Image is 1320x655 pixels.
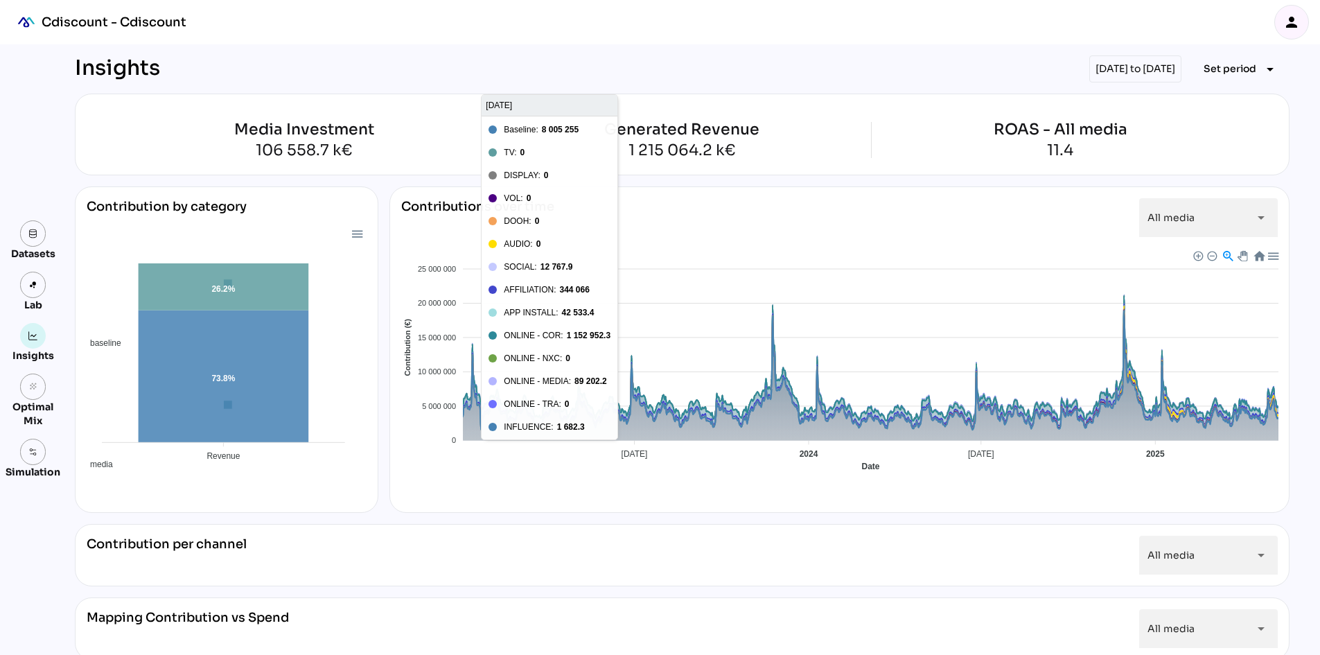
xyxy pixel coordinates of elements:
span: baseline [80,338,121,348]
tspan: Revenue [206,451,240,461]
i: arrow_drop_down [1253,209,1269,226]
div: 106 558.7 k€ [115,143,493,158]
tspan: 0 [452,436,456,444]
tspan: 25 000 000 [418,265,456,273]
div: Menu [351,227,362,239]
tspan: [DATE] [622,449,648,459]
div: [DATE] to [DATE] [1089,55,1181,82]
div: Panning [1238,251,1246,259]
i: arrow_drop_down [1262,61,1278,78]
img: lab.svg [28,280,38,290]
div: Lab [18,298,49,312]
div: Insights [75,55,160,82]
div: Reset Zoom [1253,250,1265,261]
i: grain [28,382,38,392]
div: Mapping Contribution vs Spend [87,609,289,648]
tspan: 15 000 000 [418,333,456,342]
div: Optimal Mix [6,400,60,428]
div: Cdiscount - Cdiscount [42,14,186,30]
tspan: 2025 [1146,449,1165,459]
div: 11.4 [994,143,1127,158]
img: graph.svg [28,331,38,341]
span: All media [1147,549,1195,561]
text: Contribution (€) [404,319,412,376]
i: arrow_drop_down [1253,620,1269,637]
div: Simulation [6,465,60,479]
tspan: [DATE] [968,449,994,459]
div: Media Investment [115,122,493,137]
tspan: 20 000 000 [418,299,456,307]
div: mediaROI [11,7,42,37]
div: Generated Revenue [604,122,759,137]
span: Set period [1204,60,1256,77]
i: person [1283,14,1300,30]
button: Expand "Set period" [1193,57,1290,82]
div: 1 215 064.2 k€ [604,143,759,158]
img: data.svg [28,229,38,238]
span: All media [1147,622,1195,635]
div: Insights [12,349,54,363]
div: Selection Zoom [1222,250,1233,261]
tspan: 10 000 000 [418,367,456,376]
div: Contribution per channel [87,536,247,575]
div: Zoom In [1193,250,1202,260]
tspan: 2024 [800,449,818,459]
i: arrow_drop_down [1253,547,1269,564]
div: Menu [1267,250,1278,261]
div: Datasets [11,247,55,261]
div: Contribution by category [87,198,367,226]
div: Contributions over time [401,198,554,237]
div: ROAS - All media [994,122,1127,137]
div: Zoom Out [1206,250,1216,260]
img: settings.svg [28,447,38,457]
text: Date [862,462,880,471]
span: All media [1147,211,1195,224]
tspan: 5 000 000 [422,402,456,410]
span: media [80,460,113,469]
